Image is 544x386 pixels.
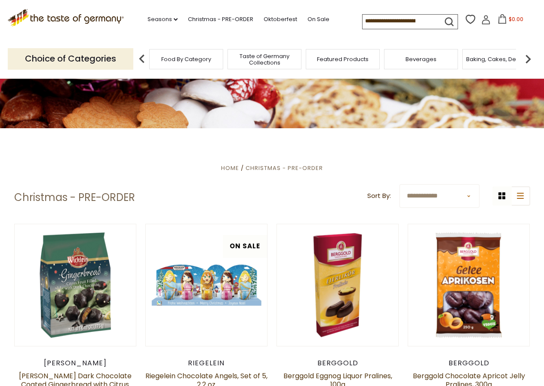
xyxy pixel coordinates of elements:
[492,14,529,27] button: $0.00
[15,224,136,346] img: Wicklein Dark Chocolate Coated Gingerbread with Citrus Fruit Filling, in bag, 6.17 oz
[519,50,537,68] img: next arrow
[406,56,436,62] a: Beverages
[148,15,178,24] a: Seasons
[146,224,267,346] img: Riegelein Chocolate Angels, Set of 5, 2.2 oz
[277,359,399,367] div: Berggold
[8,48,133,69] p: Choice of Categories
[264,15,297,24] a: Oktoberfest
[246,164,323,172] a: Christmas - PRE-ORDER
[408,359,530,367] div: Berggold
[133,50,151,68] img: previous arrow
[221,164,239,172] a: Home
[466,56,533,62] a: Baking, Cakes, Desserts
[509,15,523,23] span: $0.00
[14,359,137,367] div: [PERSON_NAME]
[230,53,299,66] a: Taste of Germany Collections
[317,56,369,62] a: Featured Products
[161,56,211,62] a: Food By Category
[367,191,391,201] label: Sort By:
[408,224,530,346] img: Berggold Chocolate Apricot Jelly Pralines, 300g
[307,15,329,24] a: On Sale
[188,15,253,24] a: Christmas - PRE-ORDER
[14,191,135,204] h1: Christmas - PRE-ORDER
[277,224,399,346] img: Berggold Eggnog Liquor Pralines, 100g
[145,359,268,367] div: Riegelein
